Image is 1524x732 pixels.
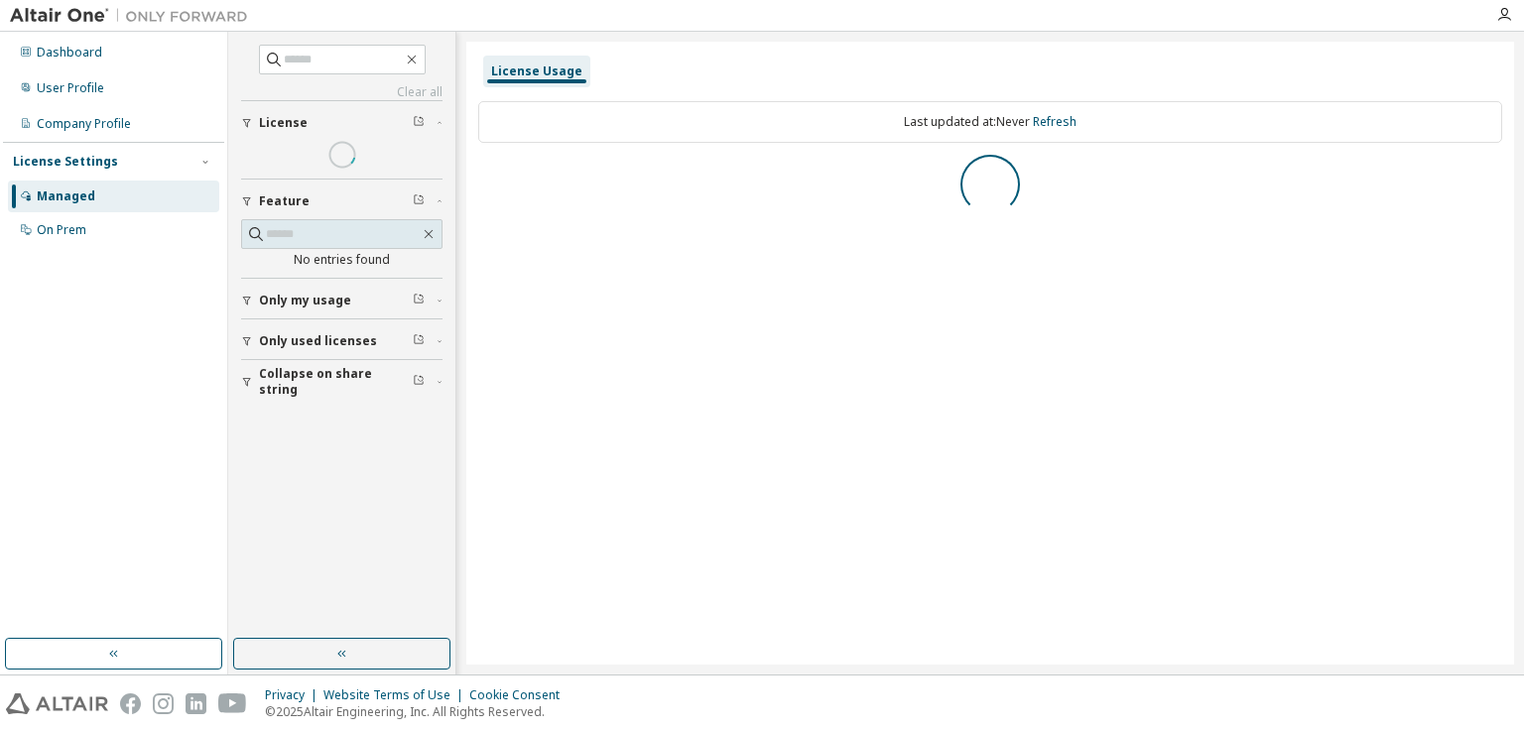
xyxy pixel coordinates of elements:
[241,279,443,322] button: Only my usage
[120,693,141,714] img: facebook.svg
[37,80,104,96] div: User Profile
[259,293,351,308] span: Only my usage
[241,180,443,223] button: Feature
[37,188,95,204] div: Managed
[413,374,425,390] span: Clear filter
[413,115,425,131] span: Clear filter
[491,63,582,79] div: License Usage
[259,115,308,131] span: License
[478,101,1502,143] div: Last updated at: Never
[413,193,425,209] span: Clear filter
[37,222,86,238] div: On Prem
[218,693,247,714] img: youtube.svg
[259,193,310,209] span: Feature
[413,333,425,349] span: Clear filter
[1033,113,1077,130] a: Refresh
[265,703,571,720] p: © 2025 Altair Engineering, Inc. All Rights Reserved.
[259,366,413,398] span: Collapse on share string
[265,687,323,703] div: Privacy
[37,45,102,61] div: Dashboard
[153,693,174,714] img: instagram.svg
[241,319,443,363] button: Only used licenses
[6,693,108,714] img: altair_logo.svg
[241,360,443,404] button: Collapse on share string
[186,693,206,714] img: linkedin.svg
[413,293,425,308] span: Clear filter
[241,101,443,145] button: License
[13,154,118,170] div: License Settings
[241,84,443,100] a: Clear all
[37,116,131,132] div: Company Profile
[469,687,571,703] div: Cookie Consent
[323,687,469,703] div: Website Terms of Use
[259,333,377,349] span: Only used licenses
[10,6,258,26] img: Altair One
[241,252,443,268] div: No entries found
